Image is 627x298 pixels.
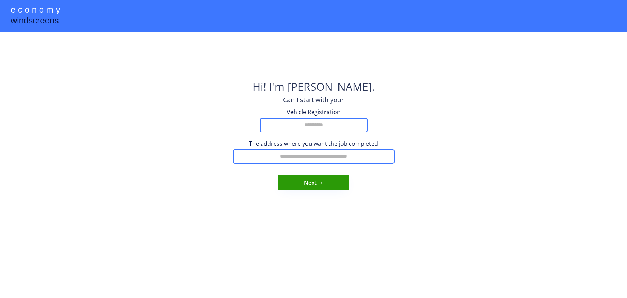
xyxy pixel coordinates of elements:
[11,4,60,17] div: e c o n o m y
[296,40,332,76] img: yH5BAEAAAAALAAAAAABAAEAAAIBRAA7
[283,95,344,104] div: Can I start with your
[278,108,350,116] div: Vehicle Registration
[278,175,349,190] button: Next →
[11,14,59,28] div: windscreens
[253,79,375,95] div: Hi! I'm [PERSON_NAME].
[233,140,395,148] div: The address where you want the job completed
